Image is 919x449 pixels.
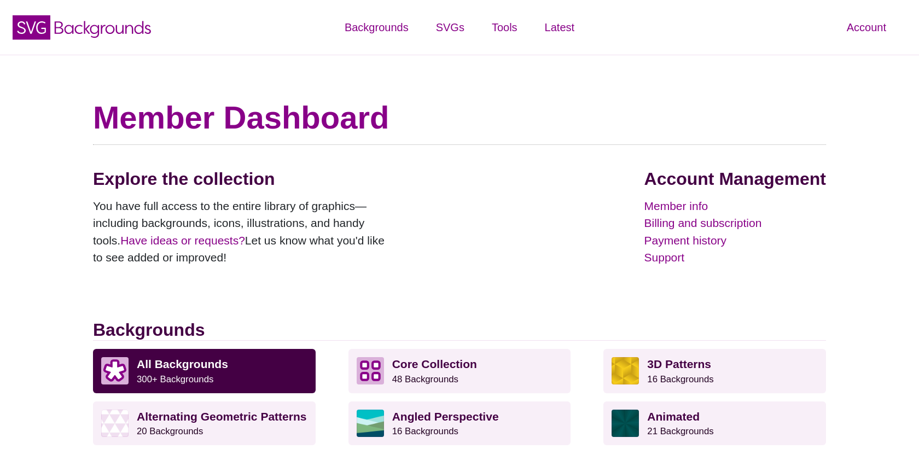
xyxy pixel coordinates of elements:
a: Latest [531,11,588,44]
a: Account [833,11,900,44]
small: 20 Backgrounds [137,426,203,436]
small: 21 Backgrounds [647,426,713,436]
h1: Member Dashboard [93,98,826,137]
a: Member info [644,197,826,215]
a: Have ideas or requests? [120,234,245,247]
img: light purple and white alternating triangle pattern [101,410,129,437]
a: Alternating Geometric Patterns20 Backgrounds [93,401,316,445]
strong: Animated [647,410,700,423]
strong: All Backgrounds [137,358,228,370]
strong: 3D Patterns [647,358,711,370]
strong: Alternating Geometric Patterns [137,410,306,423]
a: Backgrounds [331,11,422,44]
p: You have full access to the entire library of graphics—including backgrounds, icons, illustration... [93,197,394,266]
a: Core Collection 48 Backgrounds [348,349,571,393]
img: abstract landscape with sky mountains and water [357,410,384,437]
small: 300+ Backgrounds [137,374,213,384]
img: green rave light effect animated background [612,410,639,437]
h2: Explore the collection [93,168,394,189]
a: Support [644,249,826,266]
img: fancy golden cube pattern [612,357,639,384]
h2: Backgrounds [93,319,826,341]
a: Angled Perspective16 Backgrounds [348,401,571,445]
a: Animated21 Backgrounds [603,401,826,445]
small: 48 Backgrounds [392,374,458,384]
a: Billing and subscription [644,214,826,232]
h2: Account Management [644,168,826,189]
a: Tools [478,11,531,44]
a: 3D Patterns16 Backgrounds [603,349,826,393]
a: All Backgrounds 300+ Backgrounds [93,349,316,393]
small: 16 Backgrounds [647,374,713,384]
a: SVGs [422,11,478,44]
small: 16 Backgrounds [392,426,458,436]
strong: Core Collection [392,358,477,370]
a: Payment history [644,232,826,249]
strong: Angled Perspective [392,410,499,423]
